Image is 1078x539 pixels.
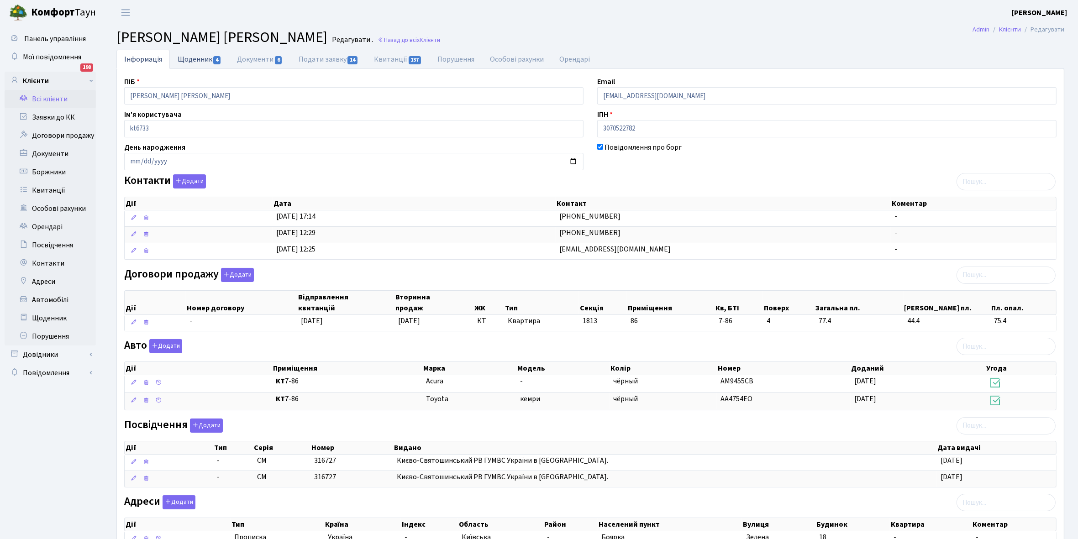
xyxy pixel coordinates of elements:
span: Квартира [508,316,575,326]
a: Посвідчення [5,236,96,254]
th: Країна [324,518,401,531]
a: Всі клієнти [5,90,96,108]
button: Договори продажу [221,268,254,282]
a: Клієнти [999,25,1021,34]
th: Область [458,518,543,531]
label: ІПН [597,109,613,120]
a: Назад до всіхКлієнти [378,36,440,44]
label: Email [597,76,615,87]
th: Номер [310,441,393,454]
th: Пл. опал. [990,291,1056,314]
a: Панель управління [5,30,96,48]
span: 7-86 [276,376,419,387]
span: 77.4 [819,316,900,326]
span: [DATE] [854,394,876,404]
span: КТ [477,316,500,326]
span: Києво-Святошинський РВ ГУМВС України в [GEOGRAPHIC_DATA]. [397,472,608,482]
th: Серія [253,441,310,454]
th: Приміщення [272,362,422,375]
a: Особові рахунки [483,50,552,69]
span: [DATE] 12:25 [276,244,316,254]
span: 7-86 [719,316,760,326]
th: Тип [231,518,324,531]
th: Видано [393,441,937,454]
a: Порушення [430,50,483,69]
a: Контакти [5,254,96,272]
span: 316727 [314,472,336,482]
span: [PHONE_NUMBER] [559,228,621,238]
th: Номер договору [186,291,297,314]
span: [PERSON_NAME] [PERSON_NAME] [116,27,327,48]
span: - [894,211,897,221]
span: чёрный [613,376,638,386]
span: - [520,376,523,386]
a: Повідомлення [5,364,96,382]
span: 4 [767,316,811,326]
img: logo.png [9,4,27,22]
a: Порушення [5,327,96,345]
th: Дії [125,291,186,314]
th: Дії [125,518,231,531]
a: Документи [229,50,290,69]
th: Район [543,518,598,531]
a: Інформація [116,50,170,69]
label: Контакти [124,174,206,188]
button: Адреси [163,495,195,509]
a: Квитанції [5,181,96,199]
th: Індекс [401,518,458,531]
span: 14 [347,56,358,64]
th: Коментар [972,518,1056,531]
button: Переключити навігацію [114,5,137,20]
input: Пошук... [957,417,1056,434]
a: Мої повідомлення198 [5,48,96,66]
th: Будинок [815,518,890,531]
label: Ім'я користувача [124,109,182,120]
span: 75.4 [994,316,1052,326]
th: Угода [985,362,1056,375]
th: Вторинна продаж [394,291,473,314]
span: [DATE] [854,376,876,386]
a: Admin [973,25,989,34]
input: Пошук... [957,267,1056,284]
span: Панель управління [24,34,86,44]
label: Повідомлення про борг [605,142,682,153]
li: Редагувати [1021,25,1064,35]
span: [DATE] 12:29 [276,228,316,238]
span: АМ9455СВ [720,376,753,386]
a: Документи [5,145,96,163]
b: КТ [276,394,285,404]
span: 4 [213,56,221,64]
a: Довідники [5,345,96,364]
span: Acura [426,376,443,386]
a: Автомобілі [5,291,96,309]
label: Адреси [124,495,195,509]
span: [DATE] 17:14 [276,211,316,221]
label: Договори продажу [124,268,254,282]
th: Доданий [851,362,985,375]
th: Вулиця [742,518,815,531]
small: Редагувати . [330,36,373,44]
th: Номер [717,362,850,375]
th: Дата [273,197,556,210]
span: Toyota [426,394,448,404]
th: Марка [422,362,516,375]
th: Модель [516,362,610,375]
th: Населений пункт [598,518,742,531]
span: [DATE] [941,472,962,482]
b: КТ [276,376,285,386]
input: Пошук... [957,338,1056,355]
th: Тип [213,441,253,454]
a: Подати заявку [291,50,366,69]
span: чёрный [613,394,638,404]
a: Договори продажу [5,126,96,145]
span: 44.4 [907,316,987,326]
a: Орендарі [552,50,598,69]
a: Адреси [5,272,96,291]
span: Києво-Святошинський РВ ГУМВС України в [GEOGRAPHIC_DATA]. [397,455,608,466]
a: Особові рахунки [5,199,96,218]
span: - [894,244,897,254]
span: [EMAIL_ADDRESS][DOMAIN_NAME] [559,244,671,254]
th: Приміщення [627,291,715,314]
th: Секція [579,291,627,314]
th: Відправлення квитанцій [297,291,394,314]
